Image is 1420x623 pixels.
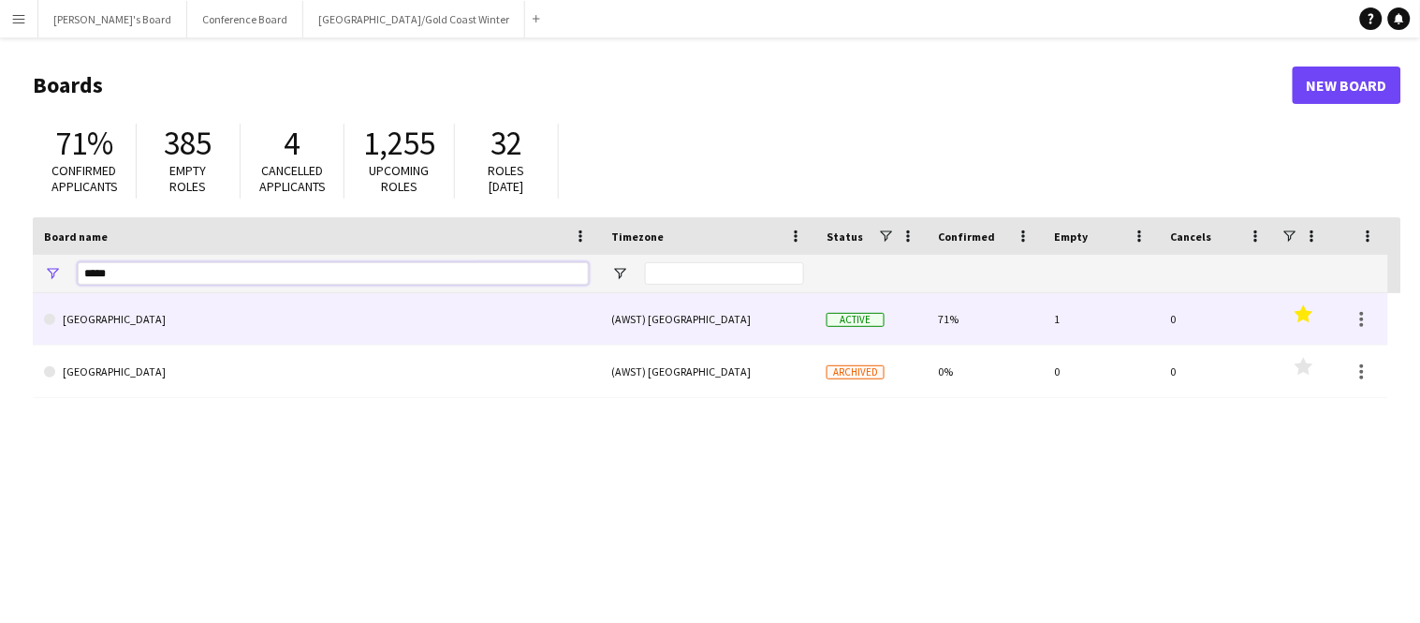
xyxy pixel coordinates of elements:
input: Timezone Filter Input [645,262,804,285]
span: Confirmed [939,230,996,244]
span: Timezone [611,230,664,244]
span: Cancels [1171,230,1212,244]
span: Roles [DATE] [489,162,525,195]
button: Conference Board [187,1,303,37]
div: (AWST) [GEOGRAPHIC_DATA] [600,293,815,345]
span: Archived [827,365,885,379]
span: Board name [44,230,108,244]
span: 32 [490,123,522,164]
span: Empty roles [170,162,207,195]
span: 71% [55,123,113,164]
div: 0 [1160,293,1276,345]
button: [PERSON_NAME]'s Board [38,1,187,37]
span: 1,255 [363,123,435,164]
div: 0 [1160,346,1276,397]
a: [GEOGRAPHIC_DATA] [44,346,589,398]
button: Open Filter Menu [611,265,628,282]
div: 71% [928,293,1044,345]
span: Empty [1055,230,1089,244]
span: 4 [285,123,300,164]
span: Active [827,313,885,327]
div: 0 [1044,346,1160,397]
button: Open Filter Menu [44,265,61,282]
button: [GEOGRAPHIC_DATA]/Gold Coast Winter [303,1,525,37]
span: 385 [165,123,212,164]
a: New Board [1293,67,1401,104]
span: Upcoming roles [370,162,430,195]
span: Confirmed applicants [51,162,118,195]
div: 0% [928,346,1044,397]
h1: Boards [33,71,1293,99]
a: [GEOGRAPHIC_DATA] [44,293,589,346]
span: Status [827,230,863,244]
div: (AWST) [GEOGRAPHIC_DATA] [600,346,815,397]
span: Cancelled applicants [259,162,326,195]
input: Board name Filter Input [78,262,589,285]
div: 1 [1044,293,1160,345]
